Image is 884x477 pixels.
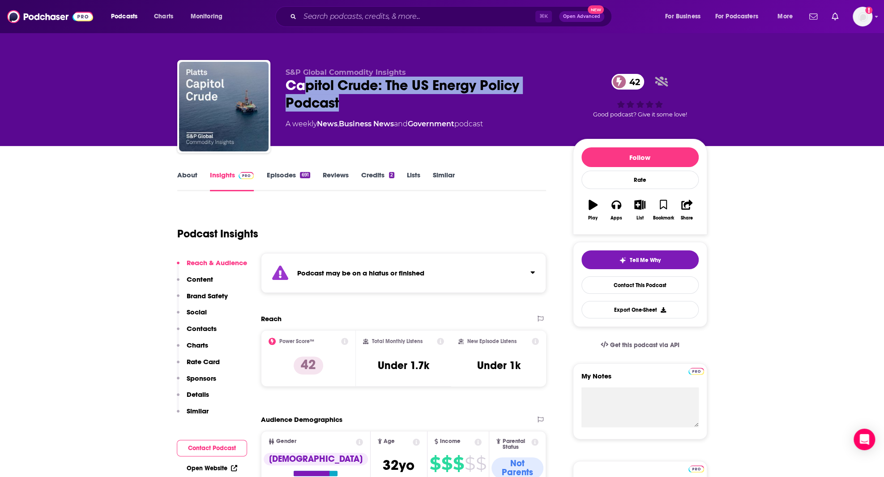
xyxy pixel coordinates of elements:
[535,11,552,22] span: ⌘ K
[111,10,137,23] span: Podcasts
[588,5,604,14] span: New
[105,9,149,24] button: open menu
[610,341,679,349] span: Get this podcast via API
[394,120,408,128] span: and
[771,9,804,24] button: open menu
[653,215,674,221] div: Bookmark
[177,440,247,456] button: Contact Podcast
[581,147,699,167] button: Follow
[594,334,687,356] a: Get this podcast via API
[477,359,521,372] h3: Under 1k
[323,171,349,191] a: Reviews
[440,438,461,444] span: Income
[184,9,234,24] button: open menu
[177,341,208,357] button: Charts
[581,276,699,294] a: Contact This Podcast
[408,120,454,128] a: Government
[177,357,220,374] button: Rate Card
[187,374,216,382] p: Sponsors
[279,338,314,344] h2: Power Score™
[611,215,622,221] div: Apps
[675,194,698,226] button: Share
[476,456,486,471] span: $
[593,111,687,118] span: Good podcast? Give it some love!
[630,257,661,264] span: Tell Me Why
[187,357,220,366] p: Rate Card
[383,456,414,474] span: 32 yo
[187,258,247,267] p: Reach & Audience
[187,324,217,333] p: Contacts
[465,456,475,471] span: $
[806,9,821,24] a: Show notifications dropdown
[286,68,406,77] span: S&P Global Commodity Insights
[581,250,699,269] button: tell me why sparkleTell Me Why
[294,357,323,374] p: 42
[573,68,707,124] div: 42Good podcast? Give it some love!
[709,9,771,24] button: open menu
[467,338,517,344] h2: New Episode Listens
[187,275,213,284] p: Content
[378,359,429,372] h3: Under 1.7k
[389,172,394,178] div: 2
[210,171,254,191] a: InsightsPodchaser Pro
[177,258,247,275] button: Reach & Audience
[177,308,207,324] button: Social
[372,338,423,344] h2: Total Monthly Listens
[652,194,675,226] button: Bookmark
[187,292,228,300] p: Brand Safety
[636,215,644,221] div: List
[688,464,704,473] a: Pro website
[581,301,699,318] button: Export One-Sheet
[430,456,440,471] span: $
[261,314,282,323] h2: Reach
[865,7,872,14] svg: Add a profile image
[297,269,424,277] strong: Podcast may be on a hiatus or finished
[665,10,700,23] span: For Business
[688,368,704,375] img: Podchaser Pro
[300,9,535,24] input: Search podcasts, credits, & more...
[853,7,872,26] button: Show profile menu
[339,120,394,128] a: Business News
[588,215,598,221] div: Play
[177,171,197,191] a: About
[177,390,209,407] button: Details
[620,74,645,90] span: 42
[191,10,222,23] span: Monitoring
[177,275,213,292] button: Content
[177,324,217,341] button: Contacts
[261,415,342,424] h2: Audience Demographics
[264,453,368,465] div: [DEMOGRAPHIC_DATA]
[563,14,600,19] span: Open Advanced
[7,8,93,25] img: Podchaser - Follow, Share and Rate Podcasts
[177,292,228,308] button: Brand Safety
[853,7,872,26] span: Logged in as Susan.Curran
[628,194,651,226] button: List
[453,456,464,471] span: $
[433,171,455,191] a: Similar
[187,390,209,399] p: Details
[187,464,237,472] a: Open Website
[619,257,626,264] img: tell me why sparkle
[581,171,699,189] div: Rate
[317,120,337,128] a: News
[777,10,793,23] span: More
[688,465,704,473] img: Podchaser Pro
[266,171,310,191] a: Episodes691
[681,215,693,221] div: Share
[407,171,420,191] a: Lists
[187,341,208,349] p: Charts
[187,407,209,415] p: Similar
[148,9,179,24] a: Charts
[286,119,483,129] div: A weekly podcast
[187,308,207,316] p: Social
[284,6,620,27] div: Search podcasts, credits, & more...
[659,9,712,24] button: open menu
[581,194,605,226] button: Play
[581,372,699,387] label: My Notes
[337,120,339,128] span: ,
[361,171,394,191] a: Credits2
[239,172,254,179] img: Podchaser Pro
[179,62,269,151] img: Capitol Crude: The US Energy Policy Podcast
